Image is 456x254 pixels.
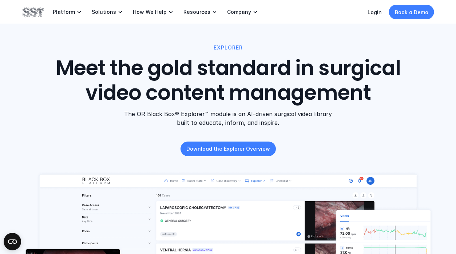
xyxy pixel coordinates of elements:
p: Download the Explorer Overview [186,145,270,152]
p: Book a Demo [395,8,428,16]
p: Company [227,9,251,15]
h1: Meet the gold standard in surgical video content management [34,56,422,105]
img: SST logo [22,6,44,18]
a: Book a Demo [389,5,434,19]
p: Resources [183,9,210,15]
a: Login [368,9,382,15]
p: How We Help [133,9,167,15]
p: EXPLORER [214,44,243,52]
p: Solutions [92,9,116,15]
a: Download the Explorer Overview [181,142,276,156]
p: The OR Black Box® Explorer™ module is an AI-driven surgical video library built to educate, infor... [120,110,336,127]
p: Platform [53,9,75,15]
button: Open CMP widget [4,233,21,250]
